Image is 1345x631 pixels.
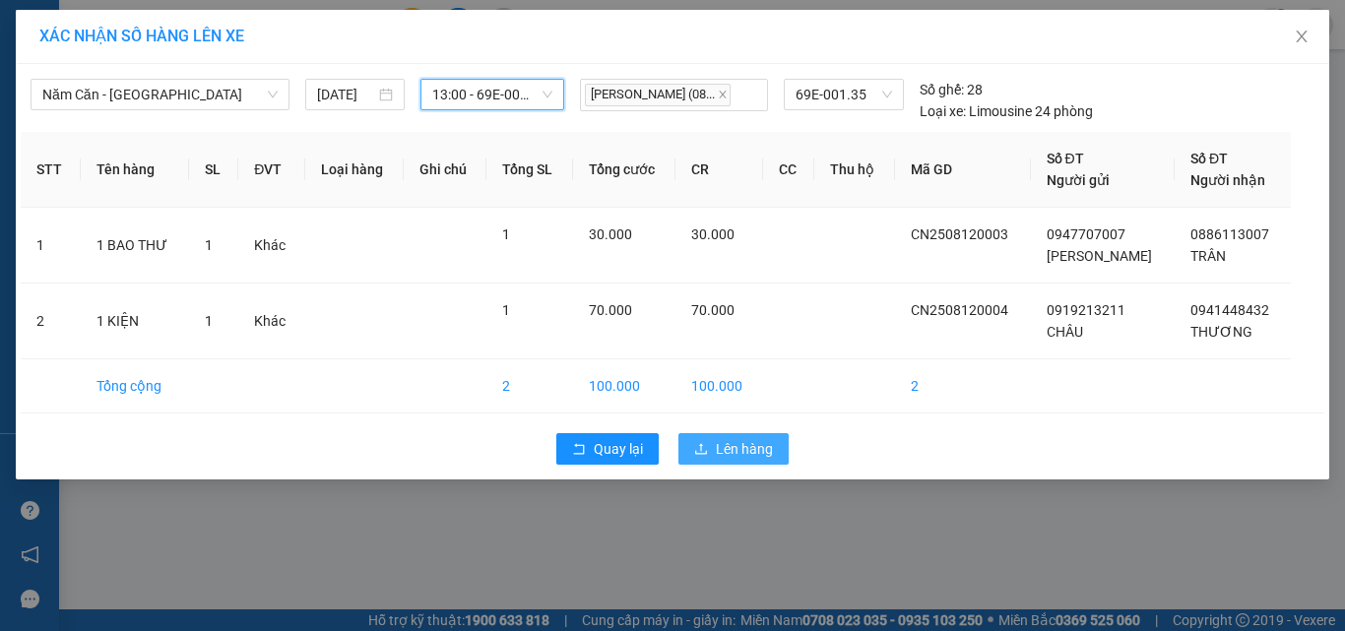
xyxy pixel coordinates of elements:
span: 1 [205,313,213,329]
span: 1 [205,237,213,253]
button: Close [1274,10,1329,65]
span: 0886113007 [1190,226,1269,242]
th: ĐVT [238,132,304,208]
th: SL [189,132,239,208]
th: CC [763,132,815,208]
th: CR [675,132,763,208]
span: 0919213211 [1047,302,1125,318]
td: 2 [21,284,81,359]
th: Tổng SL [486,132,572,208]
span: 0941448432 [1190,302,1269,318]
th: STT [21,132,81,208]
td: 100.000 [675,359,763,413]
span: close [718,90,728,99]
span: [PERSON_NAME] [1047,248,1152,264]
span: CHÂU [1047,324,1083,340]
span: 30.000 [691,226,735,242]
span: Số ĐT [1190,151,1228,166]
input: 12/08/2025 [317,84,374,105]
div: 28 [920,79,983,100]
span: CN2508120004 [911,302,1008,318]
span: upload [694,442,708,458]
span: Lên hàng [716,438,773,460]
td: 1 KIỆN [81,284,189,359]
span: [PERSON_NAME] (08... [585,84,731,106]
td: Khác [238,284,304,359]
span: 1 [502,226,510,242]
span: 1 [502,302,510,318]
th: Mã GD [895,132,1031,208]
button: uploadLên hàng [678,433,789,465]
span: 70.000 [691,302,735,318]
td: 1 [21,208,81,284]
td: Khác [238,208,304,284]
td: 2 [895,359,1031,413]
span: XÁC NHẬN SỐ HÀNG LÊN XE [39,27,244,45]
span: 70.000 [589,302,632,318]
span: Số ĐT [1047,151,1084,166]
td: 1 BAO THƯ [81,208,189,284]
span: Quay lại [594,438,643,460]
span: TRÂN [1190,248,1226,264]
span: THƯƠNG [1190,324,1252,340]
span: 0947707007 [1047,226,1125,242]
span: Người nhận [1190,172,1265,188]
span: close [1294,29,1310,44]
div: Limousine 24 phòng [920,100,1093,122]
span: Năm Căn - Sài Gòn [42,80,278,109]
span: 69E-001.35 [796,80,892,109]
span: CN2508120003 [911,226,1008,242]
th: Tổng cước [573,132,675,208]
span: Loại xe: [920,100,966,122]
span: 30.000 [589,226,632,242]
td: Tổng cộng [81,359,189,413]
th: Loại hàng [305,132,404,208]
span: Người gửi [1047,172,1110,188]
span: 13:00 - 69E-001.35 [432,80,553,109]
td: 2 [486,359,572,413]
th: Thu hộ [814,132,894,208]
span: rollback [572,442,586,458]
td: 100.000 [573,359,675,413]
th: Tên hàng [81,132,189,208]
span: Số ghế: [920,79,964,100]
th: Ghi chú [404,132,486,208]
button: rollbackQuay lại [556,433,659,465]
